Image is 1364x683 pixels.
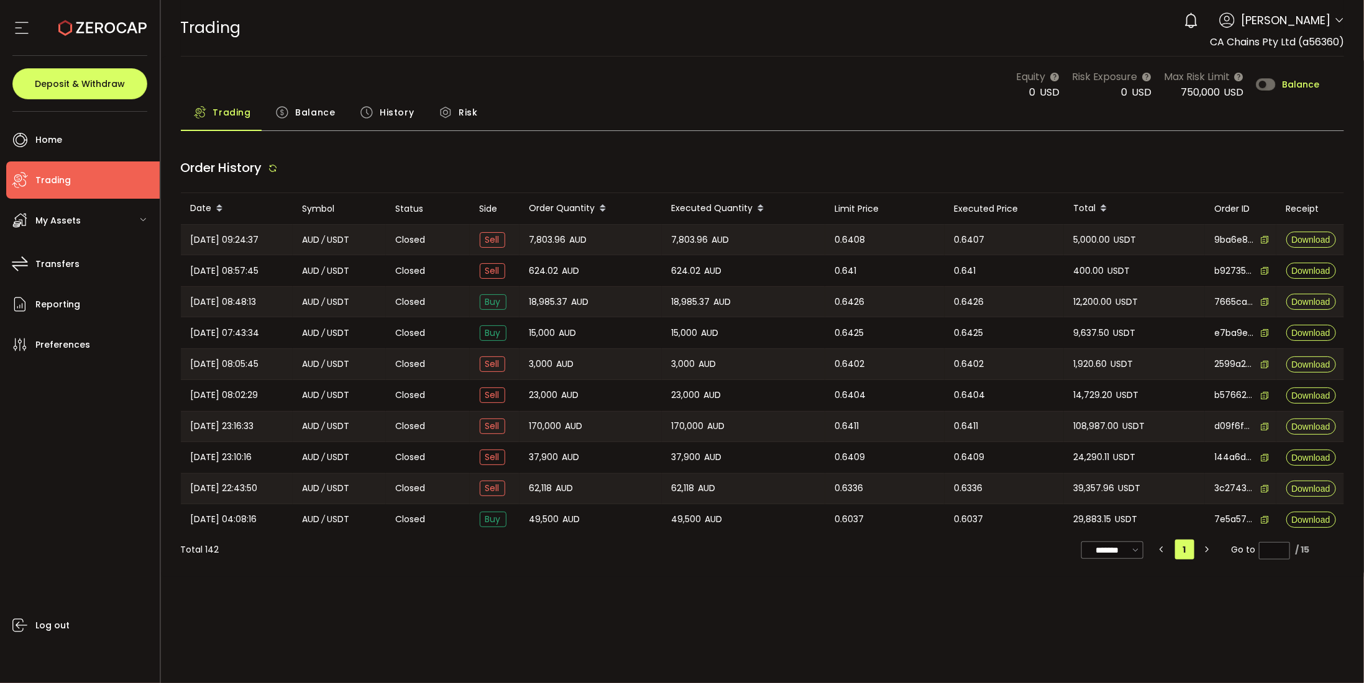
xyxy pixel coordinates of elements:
span: AUD [563,512,580,527]
span: [DATE] 23:10:16 [191,450,252,464]
span: 400.00 [1074,264,1104,278]
span: CA Chains Pty Ltd (a56360) [1210,35,1344,49]
span: 0.6404 [835,388,866,402]
span: 12,200.00 [1074,295,1112,309]
span: USDT [327,233,350,247]
span: 7e5a57ea-2eeb-4fe1-95a1-63164c76f1e0 [1215,513,1255,526]
button: Download [1286,512,1336,528]
span: USDT [327,388,350,402]
span: 0.6037 [835,512,864,527]
span: 14,729.20 [1074,388,1113,402]
span: Closed [396,420,426,433]
span: 0.6404 [954,388,986,402]
li: 1 [1175,540,1194,559]
span: 144a6d39-3ffb-43bc-8a9d-e5a66529c998 [1215,451,1255,464]
span: Download [1291,484,1330,493]
button: Download [1286,325,1336,341]
span: 3,000 [672,357,695,371]
span: Download [1291,391,1330,400]
span: 0.6037 [954,512,984,527]
em: / [322,326,326,340]
div: Date [181,198,293,219]
div: Receipt [1276,202,1345,216]
span: Trading [213,100,251,125]
span: 18,985.37 [529,295,568,309]
span: 62,118 [529,481,552,495]
span: AUD [562,450,580,464]
span: AUD [712,233,730,247]
span: 15,000 [672,326,698,340]
span: 37,900 [529,450,559,464]
span: 0.641 [954,264,976,278]
span: AUD [303,233,320,247]
span: Go to [1231,541,1290,558]
span: [DATE] 08:05:45 [191,357,259,371]
span: 24,290.11 [1074,450,1110,464]
em: / [322,388,326,402]
span: Closed [396,513,426,526]
span: AUD [699,357,716,371]
span: Download [1291,297,1330,306]
em: / [322,481,326,495]
span: 0.6426 [954,295,984,309]
span: 0.6336 [835,481,864,495]
span: AUD [714,295,731,309]
span: 750,000 [1181,85,1220,99]
span: 624.02 [529,264,559,278]
span: Log out [35,617,70,635]
span: USDT [327,512,350,527]
span: [DATE] 23:16:33 [191,419,254,433]
span: 29,883.15 [1074,512,1112,527]
span: b5766201-d92d-4d89-b14b-a914763fe8c4 [1215,389,1255,402]
span: 0.6407 [954,233,985,247]
span: 0.641 [835,264,857,278]
span: Order History [181,159,262,176]
span: 5,000.00 [1074,233,1110,247]
span: Sell [480,356,505,372]
em: / [322,264,326,278]
span: Closed [396,389,426,402]
span: 0.6408 [835,233,866,247]
span: [DATE] 09:24:37 [191,233,259,247]
span: USDT [1114,326,1136,340]
span: Download [1291,360,1330,369]
button: Download [1286,418,1336,435]
span: AUD [570,233,587,247]
span: Balance [1282,80,1319,89]
span: [DATE] 07:43:34 [191,326,260,340]
span: USDT [327,295,350,309]
span: Closed [396,358,426,371]
span: [DATE] 04:08:16 [191,512,257,527]
span: Transfers [35,255,80,273]
span: 49,500 [529,512,559,527]
span: USD [1224,85,1243,99]
span: Max Risk Limit [1164,69,1230,84]
span: 9,637.50 [1074,326,1110,340]
div: Executed Price [945,202,1064,216]
span: Sell [480,263,505,279]
em: / [322,512,326,527]
div: Total [1064,198,1205,219]
button: Download [1286,481,1336,497]
span: AUD [562,388,579,402]
span: Download [1291,422,1330,431]
button: Download [1286,450,1336,466]
span: 0.6402 [835,357,865,371]
span: USDT [1116,295,1138,309]
span: Deposit & Withdraw [35,79,125,88]
button: Download [1286,263,1336,279]
span: Download [1291,266,1330,275]
span: My Assets [35,212,81,230]
span: Closed [396,233,426,247]
span: AUD [303,295,320,309]
span: AUD [702,326,719,340]
span: USD [1132,85,1151,99]
span: Reporting [35,296,80,314]
span: Closed [396,451,426,464]
span: Sell [480,418,505,434]
em: / [322,233,326,247]
span: USDT [1114,450,1136,464]
div: Executed Quantity [662,198,825,219]
span: Risk [459,100,477,125]
span: AUD [559,326,577,340]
